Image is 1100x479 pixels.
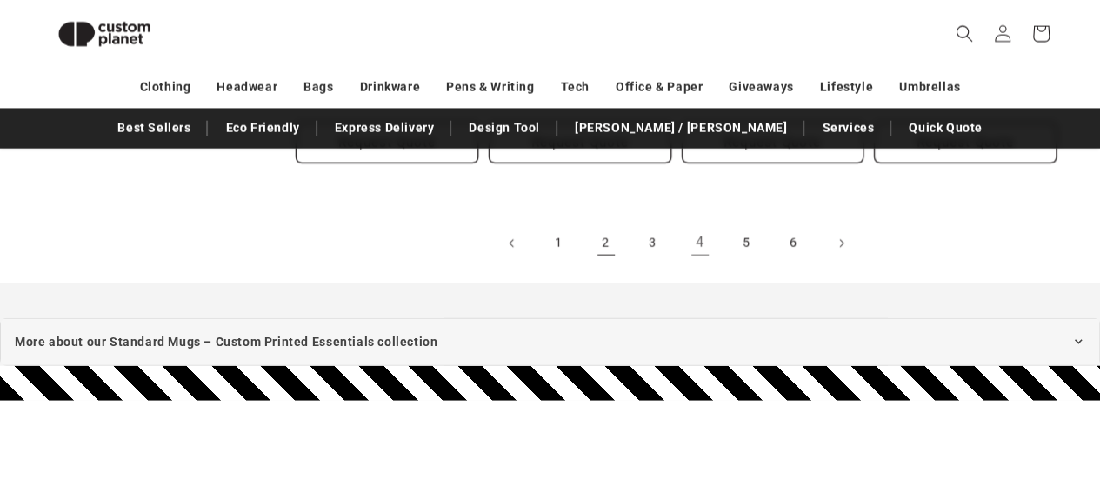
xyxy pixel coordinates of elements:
[899,72,960,103] a: Umbrellas
[493,224,531,263] a: Previous page
[813,113,883,143] a: Services
[900,113,991,143] a: Quick Quote
[460,113,549,143] a: Design Tool
[540,224,578,263] a: Page 1
[560,72,589,103] a: Tech
[775,224,813,263] a: Page 6
[681,224,719,263] a: Page 4
[566,113,796,143] a: [PERSON_NAME] / [PERSON_NAME]
[729,72,793,103] a: Giveaways
[360,72,420,103] a: Drinkware
[109,113,199,143] a: Best Sellers
[15,331,437,353] span: More about our Standard Mugs – Custom Printed Essentials collection
[326,113,443,143] a: Express Delivery
[217,72,277,103] a: Headwear
[296,224,1057,263] nav: Pagination
[43,7,165,62] img: Custom Planet
[616,72,703,103] a: Office & Paper
[587,224,625,263] a: Page 2
[728,224,766,263] a: Page 5
[303,72,333,103] a: Bags
[217,113,308,143] a: Eco Friendly
[446,72,534,103] a: Pens & Writing
[634,224,672,263] a: Page 3
[820,72,873,103] a: Lifestyle
[945,15,983,53] summary: Search
[140,72,191,103] a: Clothing
[1013,396,1100,479] iframe: Chat Widget
[822,224,860,263] a: Next page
